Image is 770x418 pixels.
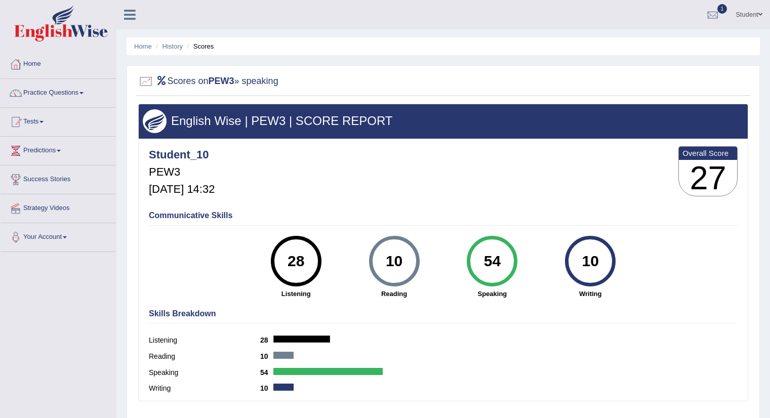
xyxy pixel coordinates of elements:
[350,289,438,299] strong: Reading
[260,336,273,344] b: 28
[717,4,727,14] span: 1
[1,50,116,75] a: Home
[163,43,183,50] a: History
[143,109,167,133] img: wings.png
[149,211,738,220] h4: Communicative Skills
[149,383,260,394] label: Writing
[474,240,511,282] div: 54
[572,240,609,282] div: 10
[277,240,314,282] div: 28
[1,137,116,162] a: Predictions
[134,43,152,50] a: Home
[149,335,260,346] label: Listening
[209,76,234,86] b: PEW3
[260,368,273,377] b: 54
[682,149,734,157] b: Overall Score
[252,289,340,299] strong: Listening
[1,165,116,191] a: Success Stories
[143,114,744,128] h3: English Wise | PEW3 | SCORE REPORT
[1,79,116,104] a: Practice Questions
[1,194,116,220] a: Strategy Videos
[260,384,273,392] b: 10
[1,223,116,248] a: Your Account
[546,289,634,299] strong: Writing
[149,367,260,378] label: Speaking
[149,183,215,195] h5: [DATE] 14:32
[149,149,215,161] h4: Student_10
[185,41,214,51] li: Scores
[376,240,413,282] div: 10
[260,352,273,360] b: 10
[149,351,260,362] label: Reading
[149,166,215,178] h5: PEW3
[679,160,737,196] h3: 27
[448,289,536,299] strong: Speaking
[1,108,116,133] a: Tests
[149,309,738,318] h4: Skills Breakdown
[138,74,278,89] h2: Scores on » speaking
